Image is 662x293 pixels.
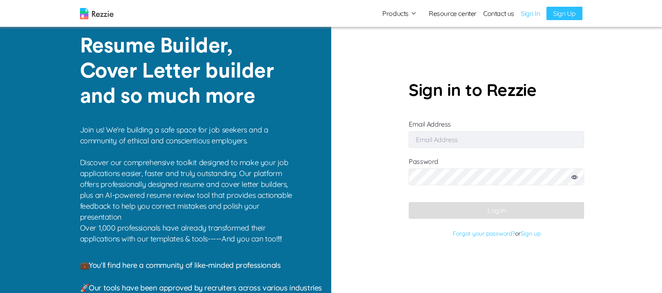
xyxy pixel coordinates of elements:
label: Email Address [409,120,584,144]
a: Resource center [429,8,477,18]
a: Sign up [520,230,541,237]
p: Over 1,000 professionals have already transformed their applications with our templates & tools--... [80,223,298,244]
a: Forgot your password? [453,230,515,237]
p: Join us! We're building a safe space for job seekers and a community of ethical and conscientious... [80,124,298,223]
a: Sign In [521,8,540,18]
span: 💼 You'll find here a community of like-minded professionals [80,260,281,270]
input: Email Address [409,131,584,148]
a: Sign Up [546,7,582,20]
button: Products [382,8,417,18]
img: logo [80,8,113,19]
input: Password [409,169,584,185]
p: or [409,227,584,240]
a: Contact us [483,8,514,18]
p: Resume Builder, Cover Letter builder and so much more [80,34,289,109]
p: Sign in to Rezzie [409,77,584,102]
label: Password [409,157,584,194]
button: Log In [409,202,584,219]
